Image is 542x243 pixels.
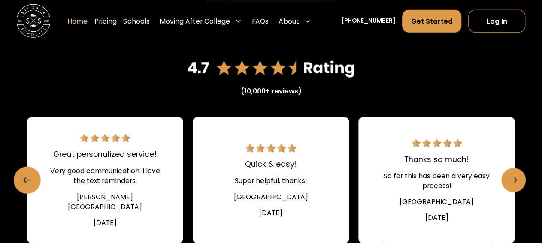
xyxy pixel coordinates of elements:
a: 5 star review.Great personalized service!Very good communication. I love the text reminders.[PERS... [27,117,183,243]
a: Schools [123,9,149,33]
div: Very good communication. I love the text reminders. [47,166,163,186]
img: 5 star review. [80,134,130,142]
a: Home [67,9,88,33]
div: Moving After College [156,9,245,33]
div: 16 / 22 [359,117,515,243]
div: (10,000+ reviews) [241,86,302,96]
div: 15 / 22 [193,117,349,243]
img: Storage Scholars main logo [17,4,50,38]
a: home [17,4,50,38]
div: [DATE] [259,208,282,218]
div: [DATE] [425,213,448,222]
div: [GEOGRAPHIC_DATA] [400,197,474,207]
div: 14 / 22 [27,117,183,243]
a: 5 star review.Thanks so much!So far this has been a very easy process![GEOGRAPHIC_DATA][DATE] [359,117,515,243]
div: About [279,16,299,26]
a: FAQs [252,9,269,33]
img: 5 star review. [412,139,462,147]
a: 5 star review.Quick & easy!Super helpful, thanks![GEOGRAPHIC_DATA][DATE] [193,117,349,243]
div: So far this has been a very easy process! [378,171,494,191]
div: About [275,9,314,33]
img: 4.7 star rating on Google reviews. [187,56,355,79]
div: [PERSON_NAME][GEOGRAPHIC_DATA] [47,192,163,212]
a: Pricing [94,9,117,33]
a: Next slide [502,168,526,192]
img: 5 star review. [245,144,296,152]
div: Moving After College [160,16,230,26]
div: Quick & easy! [245,159,297,170]
a: [PHONE_NUMBER] [341,17,396,26]
div: [DATE] [94,218,117,228]
a: Previous slide [14,167,41,194]
div: [GEOGRAPHIC_DATA] [234,192,308,202]
a: Log In [468,9,525,32]
div: Great personalized service! [53,149,157,160]
div: Super helpful, thanks! [235,176,307,186]
a: Get Started [402,9,461,32]
div: Thanks so much! [404,154,469,165]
